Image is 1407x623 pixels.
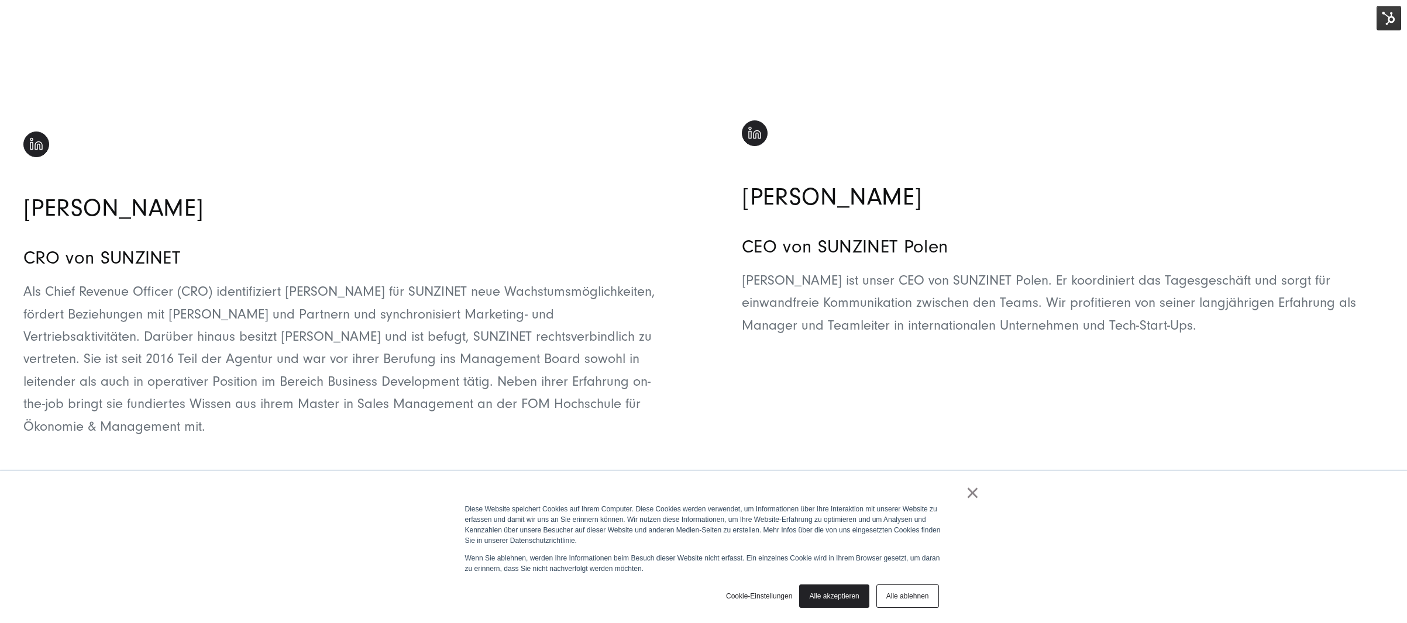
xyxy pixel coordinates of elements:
span: Als Chief Revenue Officer (CRO) identifiziert [PERSON_NAME] für SUNZINET neue Wachstumsmöglichkei... [23,283,655,434]
a: Cookie-Einstellungen [726,591,792,601]
a: linkedin-black [23,133,49,169]
a: linkedin-black [742,122,768,158]
img: HubSpot Tools-Menüschalter [1377,6,1401,30]
img: linkedin-black [742,120,768,146]
p: Diese Website speichert Cookies auf Ihrem Computer. Diese Cookies werden verwendet, um Informatio... [465,504,942,546]
h3: CRO von SUNZINET [23,247,665,269]
p: Wenn Sie ablehnen, werden Ihre Informationen beim Besuch dieser Website nicht erfasst. Ein einzel... [465,553,942,574]
h3: CEO von SUNZINET Polen [742,236,1384,258]
span: [PERSON_NAME] ist unser CEO von SUNZINET Polen. Er koordiniert das Tagesgeschäft und sorgt für ei... [742,272,1356,333]
a: Alle akzeptieren [799,584,869,608]
img: linkedin-black [23,131,49,157]
h2: [PERSON_NAME] [23,194,665,223]
a: Alle ablehnen [876,584,939,608]
a: × [966,487,980,498]
h2: [PERSON_NAME] [742,183,1384,212]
